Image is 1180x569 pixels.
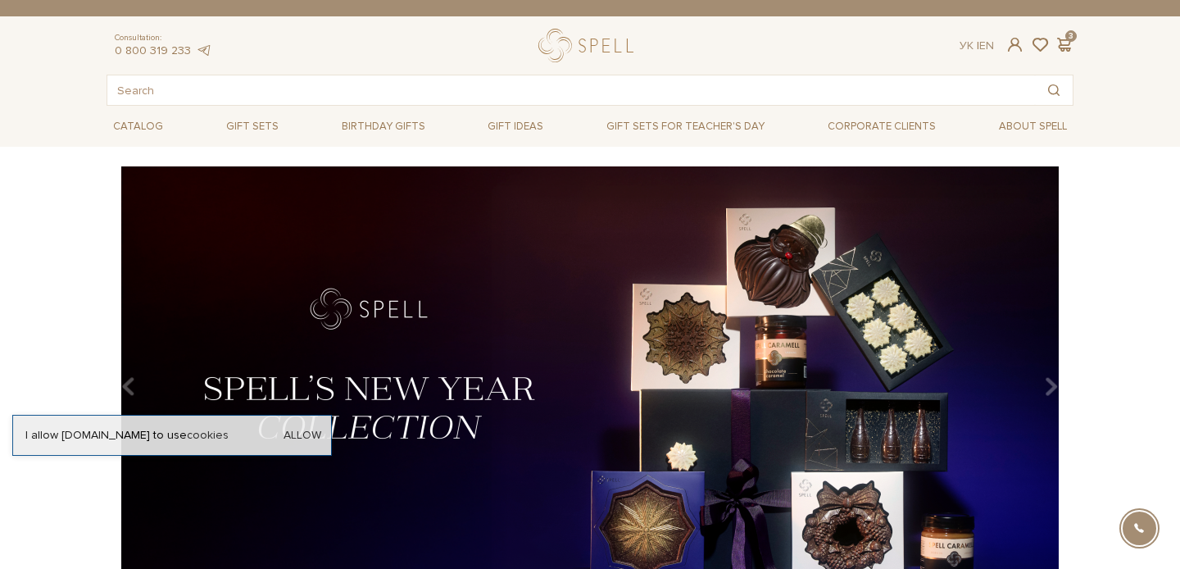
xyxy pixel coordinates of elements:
[220,114,285,139] a: Gift sets
[187,428,229,442] a: cookies
[538,29,641,62] a: logo
[1035,75,1073,105] button: Search
[335,114,432,139] a: Birthday gifts
[284,428,321,443] a: Allow
[600,112,771,140] a: Gift sets for Teacher's Day
[977,39,979,52] span: |
[992,114,1073,139] a: About Spell
[115,33,211,43] span: Consultation:
[115,43,191,57] a: 0 800 319 233
[195,43,211,57] a: telegram
[107,75,1035,105] input: Search
[960,39,994,53] div: En
[821,114,942,139] a: Corporate clients
[107,114,170,139] a: Catalog
[481,114,550,139] a: Gift ideas
[960,39,973,52] a: Ук
[13,428,331,443] div: I allow [DOMAIN_NAME] to use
